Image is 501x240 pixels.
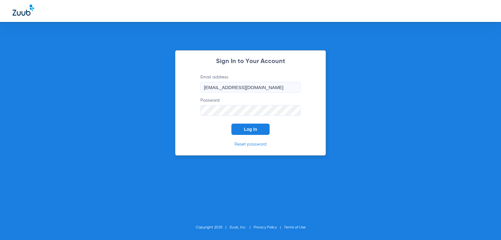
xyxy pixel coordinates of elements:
li: Zuub, Inc. [230,224,254,231]
input: Email address [200,82,301,93]
a: Privacy Policy [254,226,277,229]
label: Email address [200,74,301,93]
input: Password [200,105,301,116]
span: Log In [244,127,257,132]
a: Reset password [235,142,266,147]
label: Password [200,97,301,116]
img: Zuub Logo [13,5,34,16]
li: Copyright 2025 [196,224,230,231]
a: Terms of Use [284,226,306,229]
h2: Sign In to Your Account [191,58,310,65]
button: Log In [231,124,270,135]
